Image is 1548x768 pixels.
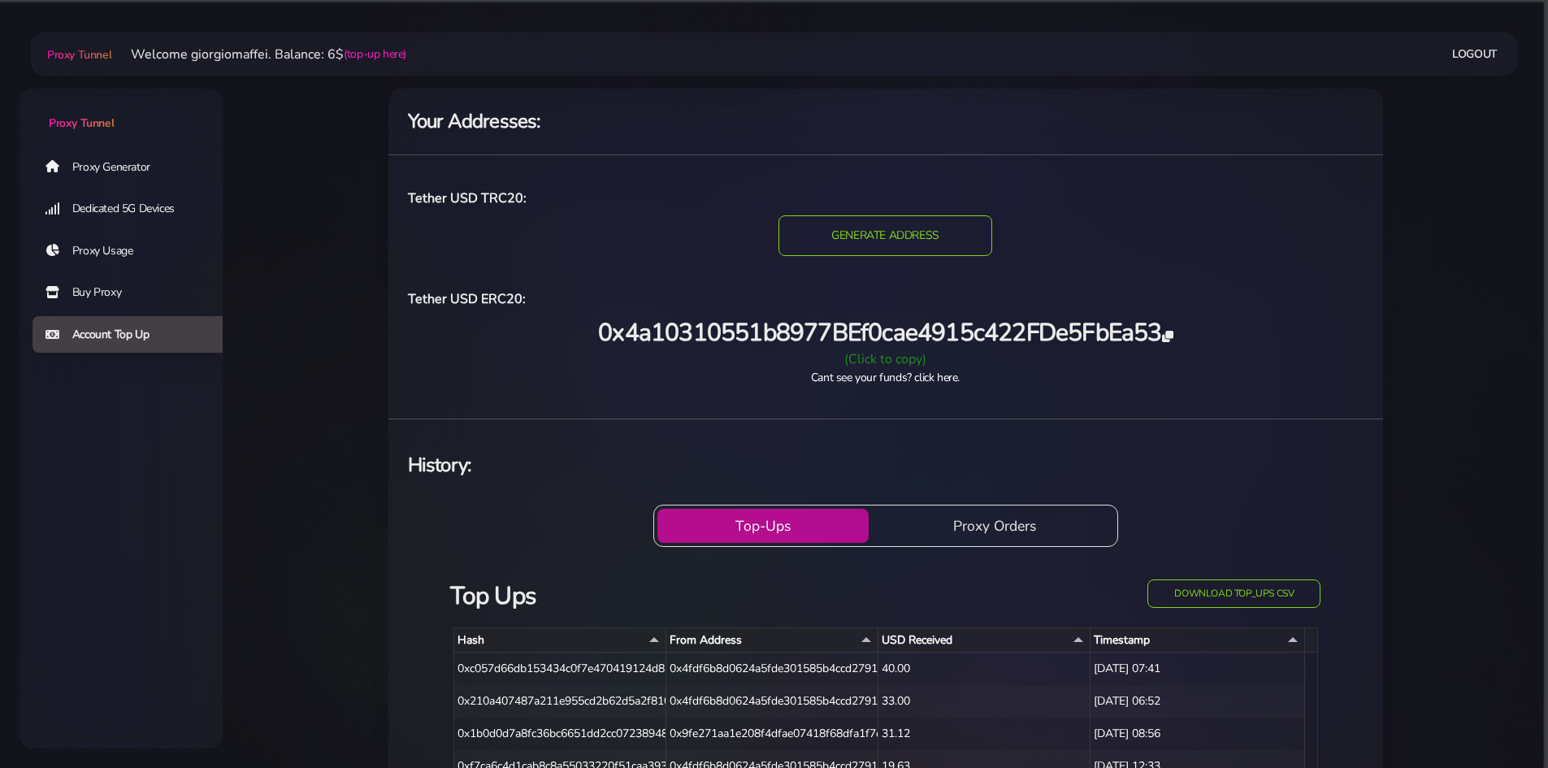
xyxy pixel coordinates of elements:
a: Proxy Generator [33,148,236,185]
a: Logout [1452,39,1498,69]
div: 0x9fe271aa1e208f4dfae07418f68dfa1f7e5ce713 [666,718,878,750]
div: USD Received [882,631,1086,649]
div: Timestamp [1094,631,1301,649]
a: Proxy Tunnel [20,89,223,132]
button: Top-Ups [657,509,869,543]
a: Proxy Usage [33,232,236,270]
div: 0xc057d66db153434c0f7e470419124d85968572877347b643f0b3bf7043add996 [454,653,666,685]
h6: Tether USD TRC20: [408,188,1364,209]
a: Cant see your funds? click here. [811,370,960,385]
div: 33.00 [878,685,1091,718]
span: Proxy Tunnel [47,47,111,63]
div: 0x4fdf6b8d0624a5fde301585b4ccd2791e310ee92 [666,653,878,685]
button: Proxy Orders [875,509,1114,543]
div: From Address [670,631,874,649]
a: Dedicated 5G Devices [33,190,236,228]
div: 0x4fdf6b8d0624a5fde301585b4ccd2791e310ee92 [666,685,878,718]
button: Download top_ups CSV [1147,579,1320,608]
div: [DATE] 07:41 [1091,653,1305,685]
h4: Your Addresses: [408,108,1364,135]
a: Account Top Up [33,316,236,354]
div: 0x1b0d0d7a8fc36bc6651dd2cc07238948580ea2b3e92cdaf739320c1d3c566113 [454,718,666,750]
div: (Click to copy) [398,349,1373,369]
h3: Top Ups [450,579,1025,613]
h4: History: [408,452,1364,479]
div: 40.00 [878,653,1091,685]
a: Proxy Tunnel [44,41,111,67]
div: Hash [457,631,662,649]
span: Proxy Tunnel [49,115,114,131]
h6: Tether USD ERC20: [408,289,1364,310]
a: Buy Proxy [33,274,236,311]
span: 0x4a10310551b8977BEf0cae4915c422FDe5FbEa53 [598,316,1173,349]
input: GENERATE ADDRESS [778,215,992,256]
div: 31.12 [878,718,1091,750]
div: [DATE] 08:56 [1091,718,1305,750]
li: Welcome giorgiomaffei. Balance: 6$ [111,45,406,64]
iframe: Webchat Widget [1455,675,1528,748]
div: [DATE] 06:52 [1091,685,1305,718]
div: 0x210a407487a211e955cd2b62d5a2f810305464c5af4d20305685807bda29e99b [454,685,666,718]
a: (top-up here) [344,46,406,63]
